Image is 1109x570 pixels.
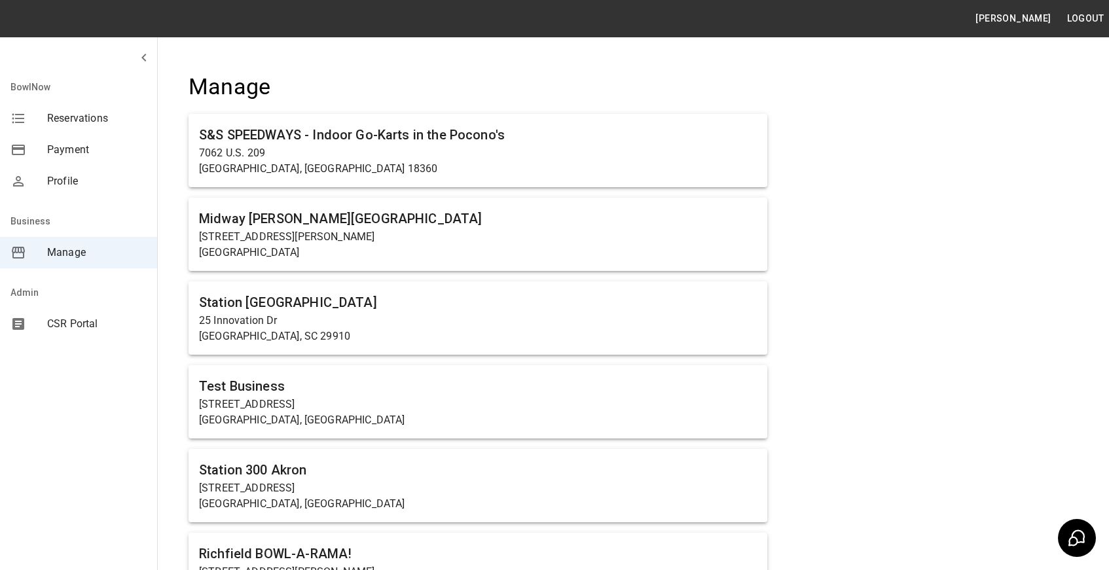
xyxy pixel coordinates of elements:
p: [STREET_ADDRESS][PERSON_NAME] [199,229,757,245]
p: [GEOGRAPHIC_DATA], [GEOGRAPHIC_DATA] [199,412,757,428]
p: [GEOGRAPHIC_DATA], [GEOGRAPHIC_DATA] 18360 [199,161,757,177]
button: Logout [1062,7,1109,31]
h4: Manage [189,73,767,101]
span: Payment [47,142,147,158]
span: Reservations [47,111,147,126]
p: [GEOGRAPHIC_DATA], SC 29910 [199,329,757,344]
h6: Richfield BOWL-A-RAMA! [199,543,757,564]
p: [STREET_ADDRESS] [199,480,757,496]
h6: Test Business [199,376,757,397]
p: [STREET_ADDRESS] [199,397,757,412]
h6: Midway [PERSON_NAME][GEOGRAPHIC_DATA] [199,208,757,229]
p: [GEOGRAPHIC_DATA], [GEOGRAPHIC_DATA] [199,496,757,512]
p: 7062 U.S. 209 [199,145,757,161]
h6: Station 300 Akron [199,459,757,480]
h6: S&S SPEEDWAYS - Indoor Go-Karts in the Pocono's [199,124,757,145]
span: Manage [47,245,147,260]
button: [PERSON_NAME] [970,7,1056,31]
span: Profile [47,173,147,189]
p: 25 Innovation Dr [199,313,757,329]
img: logo [7,12,79,25]
p: [GEOGRAPHIC_DATA] [199,245,757,260]
h6: Station [GEOGRAPHIC_DATA] [199,292,757,313]
span: CSR Portal [47,316,147,332]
